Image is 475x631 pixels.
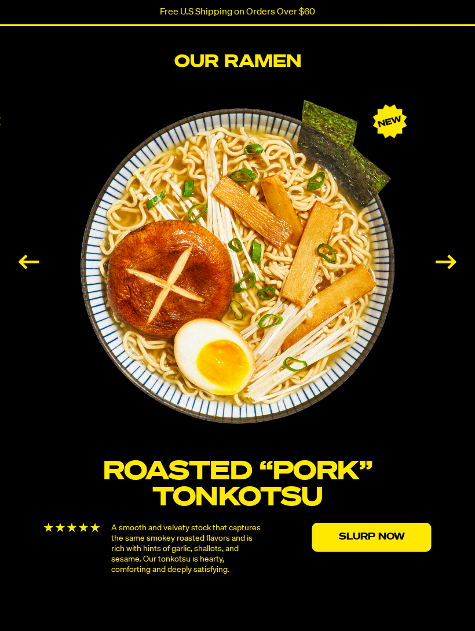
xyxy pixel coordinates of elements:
[36,100,439,575] div: 6 / 6
[436,255,456,269] div: Next slide
[160,7,315,17] p: Free U.S Shipping on Orders Over $60
[36,459,439,511] h3: Roasted “Pork” Tonkotsu
[111,523,264,575] p: A smooth and velvety stock that captures the same smokey roasted flavors and is rich with hints o...
[19,255,39,269] div: Previous slide
[312,523,432,552] a: Slurp Now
